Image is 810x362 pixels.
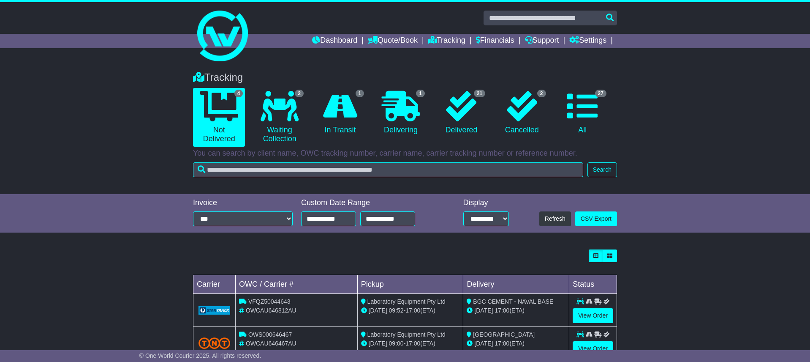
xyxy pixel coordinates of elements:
[357,275,463,294] td: Pickup
[467,306,565,315] div: (ETA)
[367,298,446,305] span: Laboratory Equipment Pty Ltd
[198,337,230,349] img: TNT_Domestic.png
[495,307,509,314] span: 17:00
[314,88,366,138] a: 1 In Transit
[301,198,437,208] div: Custom Date Range
[476,34,514,48] a: Financials
[575,211,617,226] a: CSV Export
[389,307,404,314] span: 09:52
[573,341,613,356] a: View Order
[569,275,617,294] td: Status
[474,307,493,314] span: [DATE]
[473,331,535,338] span: [GEOGRAPHIC_DATA]
[416,90,425,97] span: 1
[539,211,571,226] button: Refresh
[312,34,357,48] a: Dashboard
[405,340,420,347] span: 17:00
[198,306,230,315] img: GetCarrierServiceLogo
[537,90,546,97] span: 2
[295,90,304,97] span: 2
[473,298,553,305] span: BGC CEMENT - NAVAL BASE
[569,34,606,48] a: Settings
[474,90,485,97] span: 21
[557,88,609,138] a: 27 All
[467,339,565,348] div: (ETA)
[435,88,487,138] a: 21 Delivered
[193,198,293,208] div: Invoice
[587,162,617,177] button: Search
[474,340,493,347] span: [DATE]
[361,339,460,348] div: - (ETA)
[253,88,305,147] a: 2 Waiting Collection
[236,275,358,294] td: OWC / Carrier #
[139,352,261,359] span: © One World Courier 2025. All rights reserved.
[375,88,427,138] a: 1 Delivering
[248,298,291,305] span: VFQZ50044643
[248,331,292,338] span: OWS000646467
[361,306,460,315] div: - (ETA)
[367,331,446,338] span: Laboratory Equipment Pty Ltd
[369,307,387,314] span: [DATE]
[595,90,606,97] span: 27
[356,90,364,97] span: 1
[193,275,236,294] td: Carrier
[193,149,617,158] p: You can search by client name, OWC tracking number, carrier name, carrier tracking number or refe...
[405,307,420,314] span: 17:00
[246,307,296,314] span: OWCAU646812AU
[463,275,569,294] td: Delivery
[234,90,243,97] span: 4
[496,88,548,138] a: 2 Cancelled
[368,34,418,48] a: Quote/Book
[189,71,621,84] div: Tracking
[525,34,559,48] a: Support
[428,34,465,48] a: Tracking
[573,308,613,323] a: View Order
[389,340,404,347] span: 09:00
[463,198,509,208] div: Display
[495,340,509,347] span: 17:00
[369,340,387,347] span: [DATE]
[193,88,245,147] a: 4 Not Delivered
[246,340,296,347] span: OWCAU646467AU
